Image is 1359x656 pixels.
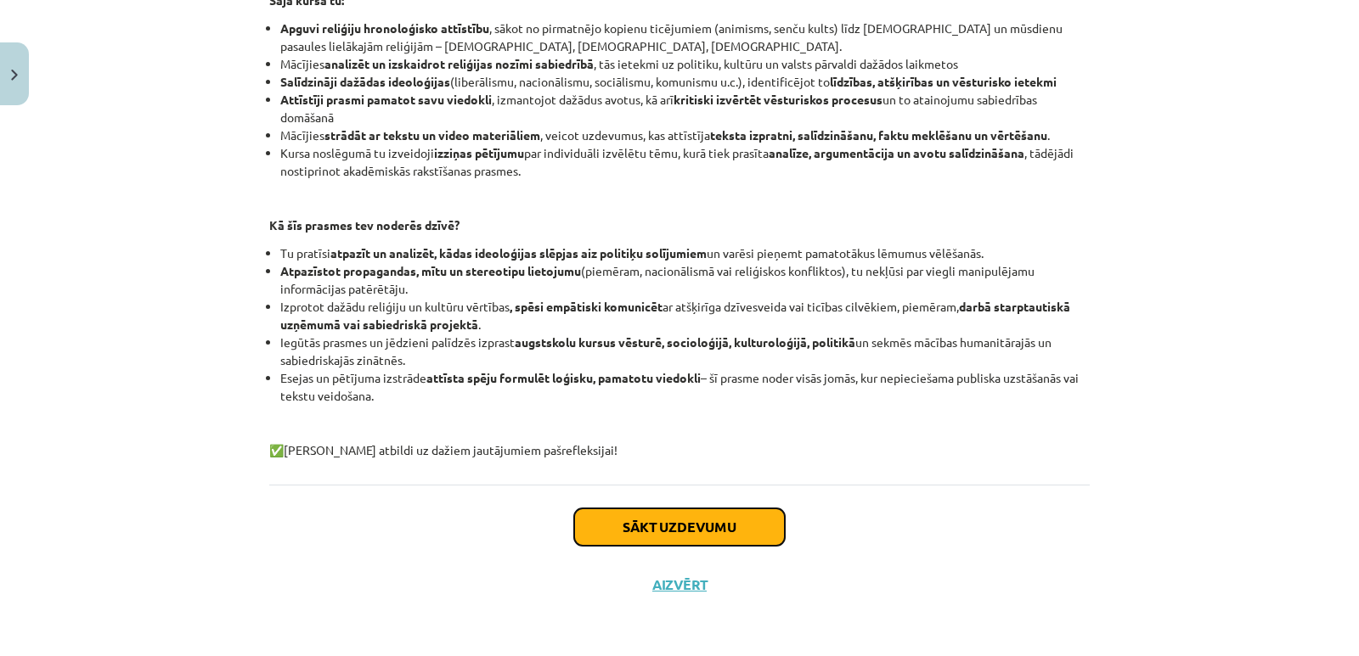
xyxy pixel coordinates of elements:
b: analīze, argumentācija un avotu salīdzināšana [769,145,1024,160]
b: augstskolu kursus vēsturē, socioloģijā, kulturoloģijā, politikā [515,334,855,350]
button: Aizvērt [647,576,712,593]
li: (piemēram, nacionālismā vai reliģiskos konfliktos), tu nekļūsi par viegli manipulējamu informācij... [280,262,1090,298]
li: Iegūtās prasmes un jēdzieni palīdzēs izprast un sekmēs mācības humanitārajās un sabiedriskajās zi... [280,334,1090,369]
b: Kā šīs prasmes tev noderēs dzīvē? [269,217,460,233]
b: atpazīt un analizēt, kādas ideoloģijas slēpjas aiz politiķu solījumiem [330,245,707,261]
img: icon-close-lesson-0947bae3869378f0d4975bcd49f059093ad1ed9edebbc8119c70593378902aed.svg [11,70,18,81]
li: Izprotot dažādu reliģiju un kultūru vērtības ar atšķirīga dzīvesveida vai ticības cilvēkiem, piem... [280,298,1090,334]
button: Sākt uzdevumu [574,508,785,546]
li: Kursa noslēgumā tu izveidoji par individuāli izvēlētu tēmu, kurā tiek prasīta , tādējādi nostipri... [280,144,1090,180]
li: , sākot no pirmatnējo kopienu ticējumiem (animisms, senču kults) līdz [DEMOGRAPHIC_DATA] un mūsdi... [280,20,1090,55]
b: , spēsi empātiski komunicēt [510,299,663,314]
b: kritiski izvērtēt vēsturiskos procesus [674,92,883,107]
b: Atpazīstot propagandas, mītu un stereotipu lietojumu [280,263,581,278]
b: attīsta spēju formulēt loģisku, pamatotu viedokli [426,370,701,385]
b: izziņas pētījumu [434,145,524,160]
b: izskaidrot reliģijas nozīmi sabiedrībā [388,56,594,71]
b: Apguvi reliģiju hronoloģisko attīstību [280,20,489,36]
b: Salīdzināji dažādas ideoloģijas [280,74,450,89]
b: Attīstīji prasmi [280,92,364,107]
li: Mācījies , tās ietekmi uz politiku, kultūru un valsts pārvaldi dažādos laikmetos [280,55,1090,73]
b: strādāt ar tekstu un video materiāliem [324,127,540,143]
li: Mācījies , veicot uzdevumus, kas attīstīja . [280,126,1090,144]
li: (liberālismu, nacionālismu, sociālismu, komunismu u.c.), identificējot to [280,73,1090,91]
li: Tu pratīsi un varēsi pieņemt pamatotākus lēmumus vēlēšanās. [280,244,1090,262]
b: analizēt un [324,56,386,71]
b: teksta izpratni, salīdzināšanu, faktu meklēšanu un vērtēšanu [710,127,1047,143]
li: Esejas un pētījuma izstrāde – šī prasme noder visās jomās, kur nepieciešama publiska uzstāšanās v... [280,369,1090,405]
b: līdzības, atšķirības un vēsturisko ietekmi [830,74,1057,89]
b: pamatot savu viedokli [367,92,492,107]
p: ✅ [PERSON_NAME] atbildi uz dažiem jautājumiem pašrefleksijai! [269,441,1090,459]
li: , izmantojot dažādus avotus, kā arī un to atainojumu sabiedrības domāšanā [280,91,1090,126]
